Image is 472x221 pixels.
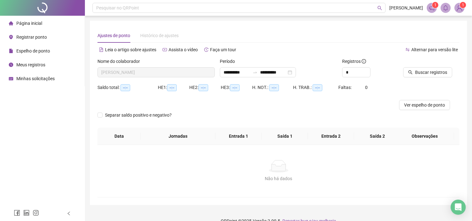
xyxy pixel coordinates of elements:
span: --:-- [313,84,322,91]
span: Histórico de ajustes [140,33,179,38]
div: H. TRAB.: [293,84,338,91]
span: Ajustes de ponto [97,33,130,38]
span: youtube [163,47,167,52]
label: Nome do colaborador [97,58,144,65]
span: Assista o vídeo [169,47,198,52]
span: Registros [342,58,366,65]
span: linkedin [23,210,30,216]
div: Open Intercom Messenger [451,200,466,215]
span: Observações [400,133,449,140]
span: file-text [99,47,103,52]
span: swap-right [253,70,258,75]
span: --:-- [198,84,208,91]
span: instagram [33,210,39,216]
span: Registrar ponto [16,35,47,40]
span: Faltas: [338,85,353,90]
span: Ver espelho de ponto [404,102,445,108]
span: --:-- [167,84,177,91]
span: to [253,70,258,75]
div: HE 1: [158,84,189,91]
th: Jornadas [141,128,215,145]
span: Espelho de ponto [16,48,50,53]
span: search [408,70,413,75]
label: Período [220,58,239,65]
sup: Atualize o seu contato no menu Meus Dados [460,2,466,8]
span: 0 [365,85,368,90]
span: clock-circle [9,63,13,67]
span: schedule [9,76,13,81]
span: 1 [434,3,436,7]
span: Meus registros [16,62,45,67]
span: environment [9,35,13,39]
div: HE 2: [189,84,221,91]
th: Saída 1 [262,128,308,145]
div: H. NOT.: [252,84,293,91]
span: facebook [14,210,20,216]
span: info-circle [362,59,366,64]
span: --:-- [230,84,240,91]
button: Ver espelho de ponto [399,100,450,110]
span: bell [443,5,448,11]
div: Não há dados [105,175,452,182]
span: swap [405,47,410,52]
span: GLEICE NASCIMENTO DE ALMEIDA [101,68,211,77]
span: --:-- [269,84,279,91]
span: --:-- [120,84,130,91]
span: Separar saldo positivo e negativo? [103,112,174,119]
span: [PERSON_NAME] [389,4,423,11]
span: Leia o artigo sobre ajustes [105,47,156,52]
span: Faça um tour [210,47,236,52]
span: Buscar registros [415,69,447,76]
span: 1 [462,3,464,7]
th: Entrada 1 [215,128,262,145]
span: Página inicial [16,21,42,26]
span: history [204,47,208,52]
th: Data [97,128,141,145]
span: home [9,21,13,25]
div: HE 3: [221,84,252,91]
button: Buscar registros [403,67,452,77]
span: left [67,211,71,216]
th: Saída 2 [354,128,400,145]
div: Saldo total: [97,84,158,91]
span: Minhas solicitações [16,76,55,81]
span: notification [429,5,435,11]
th: Entrada 2 [308,128,354,145]
span: Alternar para versão lite [411,47,458,52]
img: 83971 [455,3,464,13]
span: search [377,6,382,10]
sup: 1 [432,2,438,8]
th: Observações [395,128,454,145]
span: file [9,49,13,53]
